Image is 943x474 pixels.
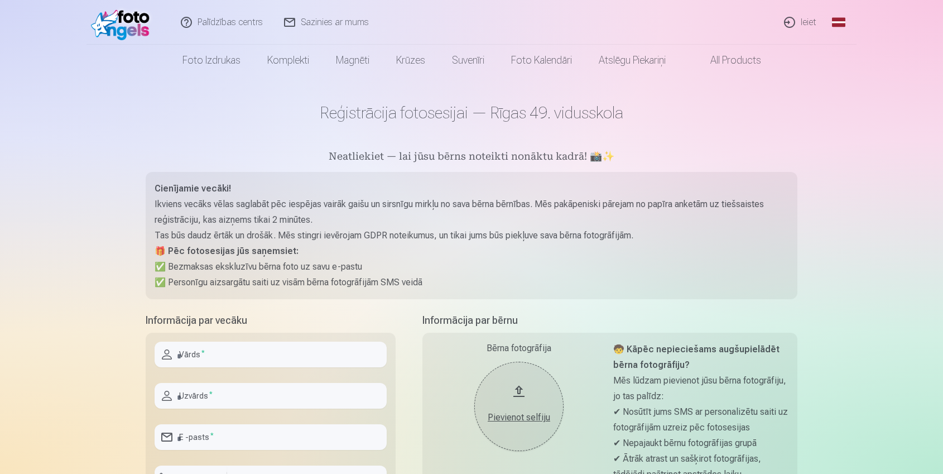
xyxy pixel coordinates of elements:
p: ✅ Personīgu aizsargātu saiti uz visām bērna fotogrāfijām SMS veidā [155,275,788,290]
a: Atslēgu piekariņi [585,45,679,76]
button: Pievienot selfiju [474,362,564,451]
h5: Informācija par vecāku [146,313,396,328]
a: Foto izdrukas [169,45,254,76]
a: Suvenīri [439,45,498,76]
strong: 🎁 Pēc fotosesijas jūs saņemsiet: [155,246,299,256]
p: Mēs lūdzam pievienot jūsu bērna fotogrāfiju, jo tas palīdz: [613,373,788,404]
h1: Reģistrācija fotosesijai — Rīgas 49. vidusskola [146,103,797,123]
p: Ikviens vecāks vēlas saglabāt pēc iespējas vairāk gaišu un sirsnīgu mirkļu no sava bērna bērnības... [155,197,788,228]
div: Bērna fotogrāfija [431,342,607,355]
h5: Neatliekiet — lai jūsu bērns noteikti nonāktu kadrā! 📸✨ [146,150,797,165]
a: Magnēti [323,45,383,76]
a: Foto kalendāri [498,45,585,76]
p: ✅ Bezmaksas ekskluzīvu bērna foto uz savu e-pastu [155,259,788,275]
strong: 🧒 Kāpēc nepieciešams augšupielādēt bērna fotogrāfiju? [613,344,780,370]
a: Komplekti [254,45,323,76]
p: ✔ Nepajaukt bērnu fotogrāfijas grupā [613,435,788,451]
h5: Informācija par bērnu [422,313,797,328]
a: All products [679,45,774,76]
strong: Cienījamie vecāki! [155,183,231,194]
img: /fa1 [91,4,155,40]
div: Pievienot selfiju [485,411,552,424]
p: Tas būs daudz ērtāk un drošāk. Mēs stingri ievērojam GDPR noteikumus, un tikai jums būs piekļuve ... [155,228,788,243]
p: ✔ Nosūtīt jums SMS ar personalizētu saiti uz fotogrāfijām uzreiz pēc fotosesijas [613,404,788,435]
a: Krūzes [383,45,439,76]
